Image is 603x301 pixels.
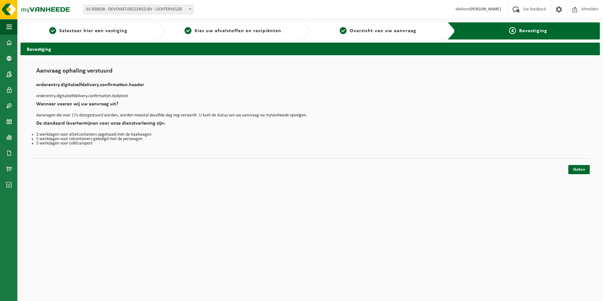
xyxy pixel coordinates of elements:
[36,102,584,110] h2: Wanneer voeren wij uw aanvraag uit?
[195,28,281,33] span: Kies uw afvalstoffen en recipiënten
[350,28,416,33] span: Overzicht van uw aanvraag
[24,27,153,35] a: 1Selecteer hier een vestiging
[36,141,584,146] li: 5 werkdagen voor collitransport
[36,113,584,118] p: Aanvragen die voor 17u doorgestuurd worden, worden meestal dezelfde dag nog verwerkt. U kunt de s...
[509,27,516,34] span: 4
[83,5,194,14] span: 01-050028 - DEVOOGT-DECLERCQ BV - LICHTERVELDE
[20,43,600,55] h2: Bevestiging
[36,82,584,91] h2: orderentry.digitalselfdelivery.confirmation.header
[168,27,297,35] a: 2Kies uw afvalstoffen en recipiënten
[519,28,547,33] span: Bevestiging
[313,27,442,35] a: 3Overzicht van uw aanvraag
[470,7,501,12] strong: [PERSON_NAME]
[340,27,347,34] span: 3
[36,68,584,78] h1: Aanvraag ophaling verstuurd
[59,28,127,33] span: Selecteer hier een vestiging
[36,121,584,129] h2: De standaard levertermijnen voor onze dienstverlening zijn:
[184,27,191,34] span: 2
[36,137,584,141] li: 5 werkdagen voor rolcontainers geledigd met de perswagen
[84,5,193,14] span: 01-050028 - DEVOOGT-DECLERCQ BV - LICHTERVELDE
[36,133,584,137] li: 3 werkdagen voor afzetcontainers opgehaald met de haakwagen
[49,27,56,34] span: 1
[36,94,584,98] p: orderentry.digitalselfdelivery.confirmation.bodytext
[568,165,590,174] a: Sluiten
